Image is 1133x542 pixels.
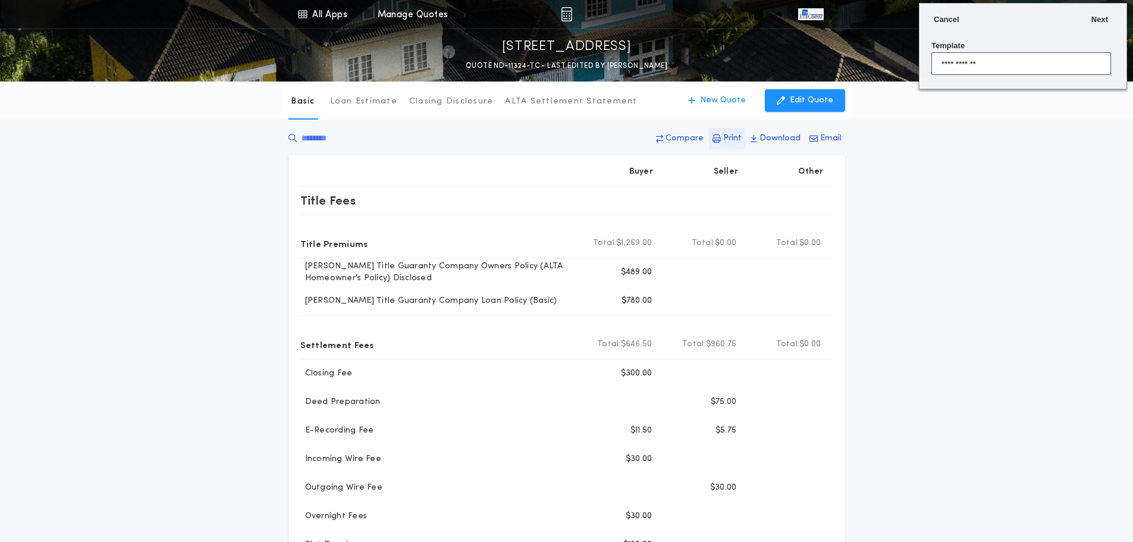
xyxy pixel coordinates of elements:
[798,8,823,20] img: vs-icon
[715,425,736,437] p: $5.75
[300,335,374,354] p: Settlement Fees
[597,339,621,350] b: Total:
[799,237,821,249] span: $0.00
[723,133,742,145] p: Print
[300,261,578,284] p: [PERSON_NAME] Title Guaranty Company Owners Policy (ALTA Homeowner's Policy) Disclosed
[798,166,823,178] p: Other
[300,396,381,408] p: Deed Preparation
[626,510,652,522] p: $30.00
[700,95,746,106] p: New Quote
[652,128,707,149] button: Compare
[711,396,737,408] p: $75.00
[593,237,617,249] b: Total:
[692,237,715,249] b: Total:
[715,237,736,249] span: $0.00
[747,128,804,149] button: Download
[765,89,845,112] button: Edit Quote
[621,368,652,380] p: $300.00
[300,295,557,307] p: [PERSON_NAME] Title Guaranty Company Loan Policy (Basic)
[666,133,704,145] p: Compare
[616,237,652,249] span: $1,269.00
[776,237,800,249] b: Total:
[709,128,745,149] button: Print
[630,425,652,437] p: $11.50
[300,482,382,494] p: Outgoing Wire Fee
[714,166,739,178] p: Seller
[710,482,737,494] p: $30.00
[759,133,801,145] p: Download
[300,234,368,253] p: Title Premiums
[806,128,845,149] button: Email
[621,267,652,278] p: $489.00
[330,96,397,108] p: Loan Estimate
[676,89,758,112] button: New Quote
[291,96,315,108] p: Basic
[629,166,653,178] p: Buyer
[622,295,652,307] p: $780.00
[820,133,842,145] p: Email
[300,453,381,465] p: Incoming Wire Fee
[799,339,821,350] span: $0.00
[706,339,737,350] span: $960.75
[300,368,353,380] p: Closing Fee
[502,37,632,57] p: [STREET_ADDRESS]
[300,191,356,210] p: Title Fees
[300,425,374,437] p: E-Recording Fee
[682,339,706,350] b: Total:
[621,339,652,350] span: $646.50
[561,7,572,21] img: img
[505,96,637,108] p: ALTA Settlement Statement
[300,510,368,522] p: Overnight Fees
[626,453,652,465] p: $30.00
[790,95,833,106] p: Edit Quote
[776,339,800,350] b: Total:
[409,96,494,108] p: Closing Disclosure
[466,60,667,72] p: QUOTE ND-11324-TC - LAST EDITED BY [PERSON_NAME]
